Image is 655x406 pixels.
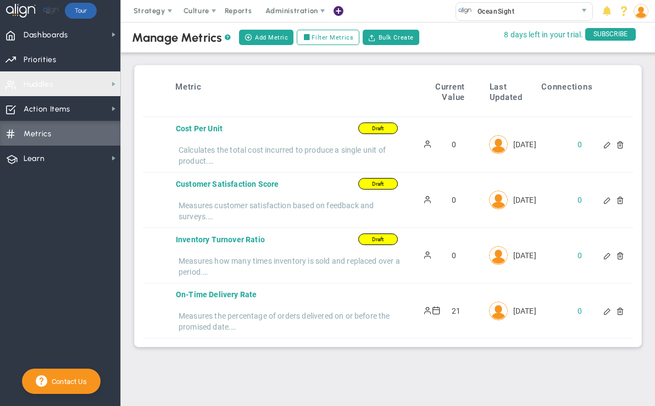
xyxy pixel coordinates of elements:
[24,98,70,121] span: Action Items
[176,234,358,245] div: Inventory Turnover Ratio
[536,82,598,103] h3: Connections
[24,123,52,146] span: Metrics
[176,289,398,300] div: On-Time Delivery Rate
[358,233,398,245] div: Draft
[132,32,231,43] div: Manage Metrics
[452,196,456,204] span: 0
[179,200,401,222] p: Measures customer satisfaction based on feedback and surveys.
[576,3,592,20] span: select
[611,252,619,259] div: Delete this Metric
[452,140,456,149] span: 0
[24,147,45,170] span: Learn
[419,82,465,103] h3: Current Value
[176,179,358,190] div: Customer Satisfaction Score
[239,30,293,45] button: Add Metric
[363,30,419,45] button: Bulk Create
[513,305,536,316] span: Mon Aug 18 2025 09:54:24 GMT+0100 (British Summer Time)
[465,82,536,103] h3: Last Updated
[423,250,432,259] span: Manually Updated
[585,28,636,41] span: SUBSCRIBE
[176,123,358,134] div: Cost Per Unit
[611,307,619,315] div: Delete this Metric
[489,191,508,209] img: Craig Churchill
[472,4,515,19] span: OceanSight
[611,141,619,148] div: Delete this Metric
[561,250,579,261] div: Click to manage this Metric's Connections
[134,7,165,15] span: Strategy
[458,4,472,18] img: 32760.Company.photo
[423,194,432,203] span: Manually Updated
[634,4,648,19] img: 204746.Person.photo
[561,305,579,316] div: Click to manage this Metric's Connections
[513,250,536,261] span: Mon Aug 18 2025 09:53:10 GMT+0100 (British Summer Time)
[423,305,432,314] span: Manually Updated
[561,194,579,205] div: Click to manage this Metric's Connections
[297,30,359,45] label: Filter Metrics
[603,141,611,148] div: Edit this Metric
[179,144,401,166] p: Calculates the total cost incurred to produce a single unit of product.
[358,178,398,190] div: Draft
[432,305,441,314] span: Monthly Cadence
[489,135,508,154] img: Craig Churchill
[603,252,611,259] div: Edit this Metric
[24,24,68,47] span: Dashboards
[175,82,379,103] h3: Metric
[603,196,611,204] div: Edit this Metric
[452,307,460,315] span: 21
[47,376,87,387] span: Contact Us
[611,196,619,204] div: Delete this Metric
[24,73,53,96] span: Huddles
[265,7,318,15] span: Administration
[489,302,508,320] img: Craig Churchill
[603,307,611,315] div: Edit this Metric
[24,48,57,71] span: Priorities
[179,310,401,332] p: Measures the percentage of orders delivered on or before the promised date.
[452,251,456,260] span: 0
[561,139,579,150] div: Click to manage this Metric's Connections
[513,194,536,205] span: Mon Aug 18 2025 09:53:10 GMT+0100 (British Summer Time)
[358,123,398,134] div: Draft
[489,246,508,265] img: Craig Churchill
[184,7,209,15] span: Culture
[504,28,583,42] span: 8 days left in your trial.
[179,255,401,277] p: Measures how many times inventory is sold and replaced over a period.
[423,139,432,148] span: Manually Updated
[513,139,536,150] span: Mon Aug 18 2025 09:53:10 GMT+0100 (British Summer Time)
